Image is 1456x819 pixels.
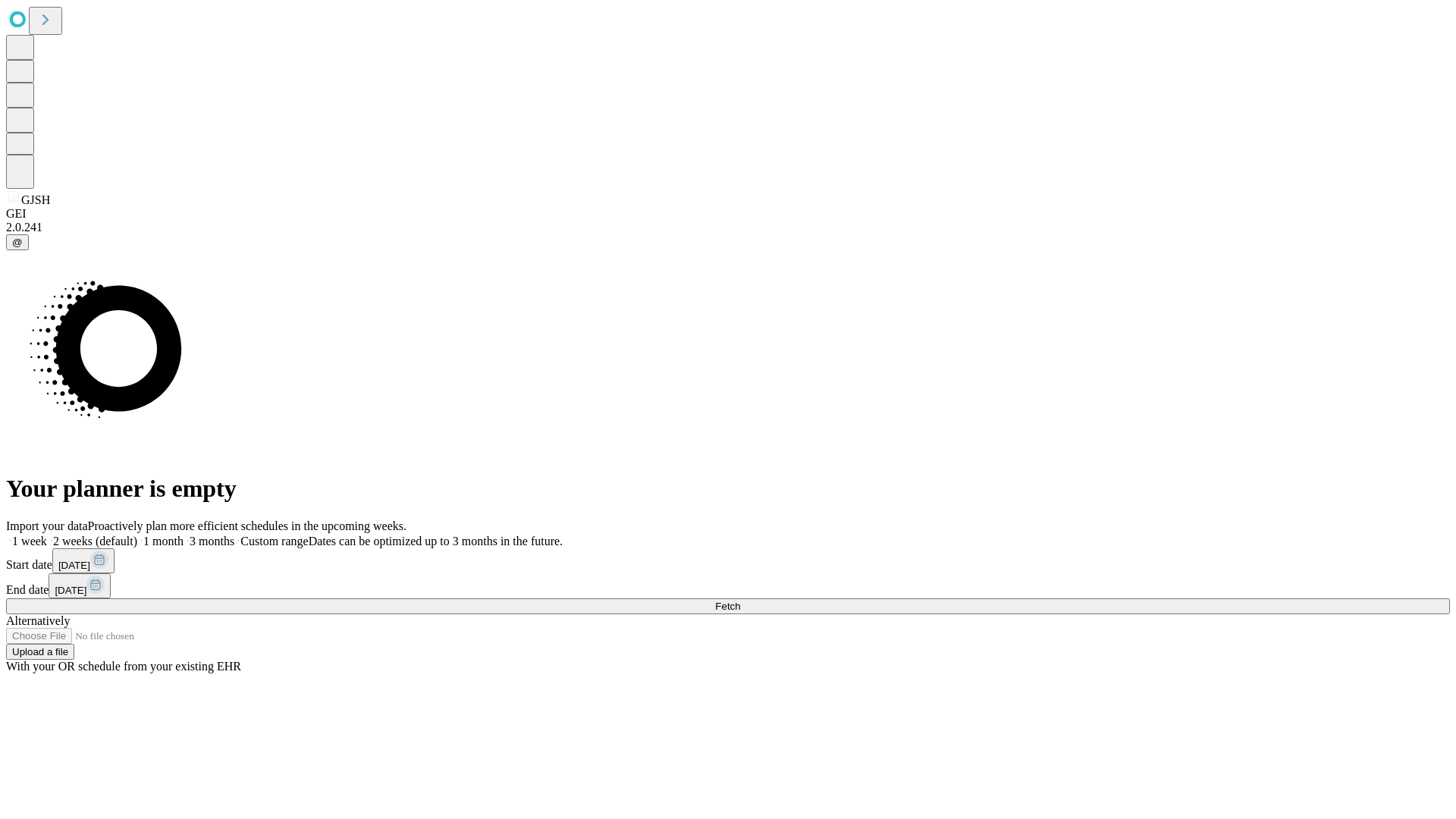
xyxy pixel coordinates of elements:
h1: Your planner is empty [6,475,1450,503]
span: 2 weeks (default) [53,535,137,548]
button: Upload a file [6,644,74,660]
span: [DATE] [58,560,90,571]
button: @ [6,234,29,250]
span: 3 months [190,535,234,548]
button: [DATE] [49,573,111,598]
span: With your OR schedule from your existing EHR [6,660,241,673]
button: Fetch [6,598,1450,614]
div: GEI [6,207,1450,221]
span: Fetch [715,601,740,612]
span: GJSH [21,193,50,206]
span: Dates can be optimized up to 3 months in the future. [309,535,563,548]
div: 2.0.241 [6,221,1450,234]
span: Proactively plan more efficient schedules in the upcoming weeks. [88,519,406,532]
div: Start date [6,548,1450,573]
span: 1 week [12,535,47,548]
button: [DATE] [52,548,115,573]
span: 1 month [143,535,184,548]
div: End date [6,573,1450,598]
span: Import your data [6,519,88,532]
span: Custom range [240,535,308,548]
span: [DATE] [55,585,86,596]
span: @ [12,237,23,248]
span: Alternatively [6,614,70,627]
